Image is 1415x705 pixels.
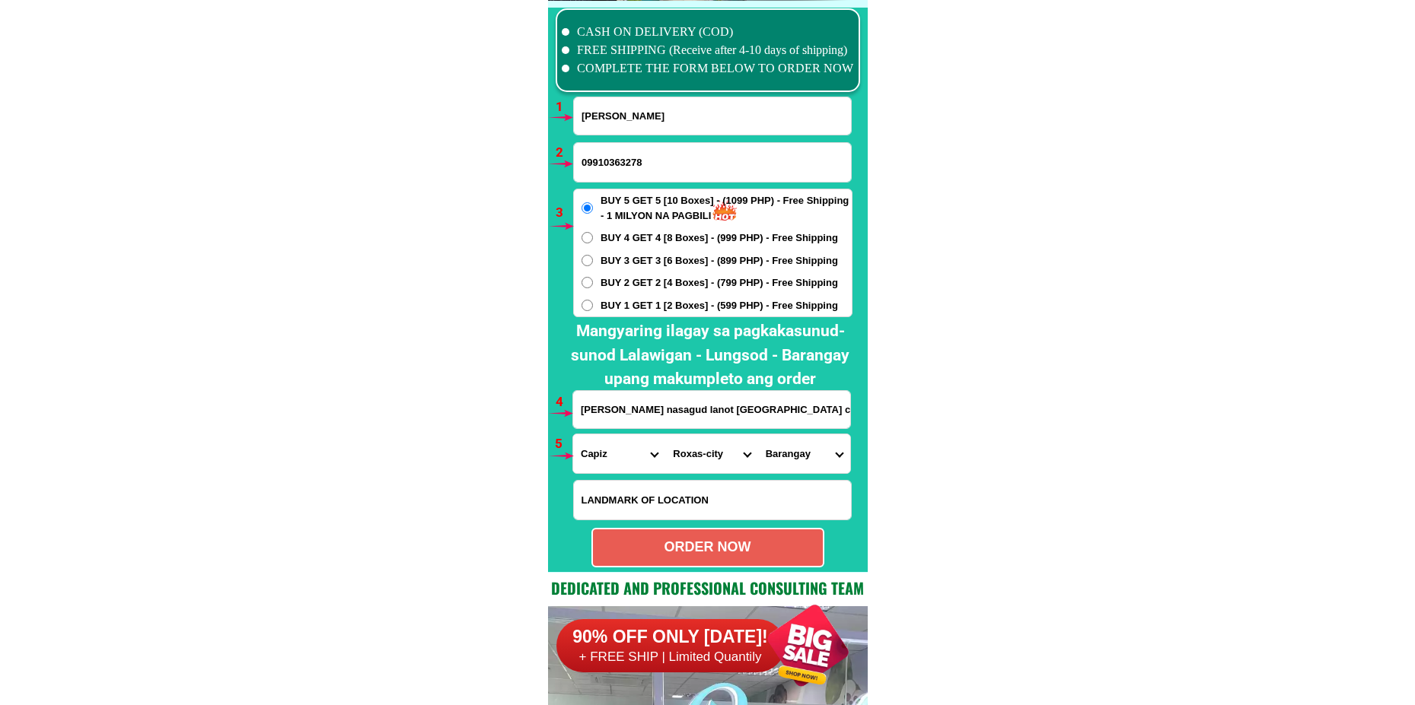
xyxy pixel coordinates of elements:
li: CASH ON DELIVERY (COD) [562,23,854,41]
h6: 1 [556,97,573,117]
input: BUY 4 GET 4 [8 Boxes] - (999 PHP) - Free Shipping [582,232,593,243]
select: Select district [665,434,757,473]
input: Input LANDMARKOFLOCATION [574,481,851,519]
input: Input address [573,391,850,428]
input: BUY 3 GET 3 [6 Boxes] - (899 PHP) - Free Shipping [582,255,593,266]
span: BUY 4 GET 4 [8 Boxes] - (999 PHP) - Free Shipping [601,230,838,246]
input: Input phone_number [574,143,851,182]
input: BUY 5 GET 5 [10 Boxes] - (1099 PHP) - Free Shipping - 1 MILYON NA PAGBILI [582,202,593,214]
h6: 4 [556,392,573,412]
div: ORDER NOW [593,537,823,557]
li: COMPLETE THE FORM BELOW TO ORDER NOW [562,59,854,78]
select: Select province [573,434,665,473]
input: BUY 1 GET 1 [2 Boxes] - (599 PHP) - Free Shipping [582,300,593,311]
li: FREE SHIPPING (Receive after 4-10 days of shipping) [562,41,854,59]
h2: Mangyaring ilagay sa pagkakasunud-sunod Lalawigan - Lungsod - Barangay upang makumpleto ang order [560,319,860,392]
span: BUY 1 GET 1 [2 Boxes] - (599 PHP) - Free Shipping [601,298,838,313]
h6: 3 [556,203,573,223]
span: BUY 3 GET 3 [6 Boxes] - (899 PHP) - Free Shipping [601,253,838,268]
input: BUY 2 GET 2 [4 Boxes] - (799 PHP) - Free Shipping [582,277,593,288]
h6: 5 [555,434,572,454]
h6: + FREE SHIP | Limited Quantily [556,649,785,665]
span: BUY 2 GET 2 [4 Boxes] - (799 PHP) - Free Shipping [601,275,838,291]
span: BUY 5 GET 5 [10 Boxes] - (1099 PHP) - Free Shipping - 1 MILYON NA PAGBILI [601,193,852,223]
select: Select commune [758,434,850,473]
h2: Dedicated and professional consulting team [548,576,868,599]
h6: 90% OFF ONLY [DATE]! [556,626,785,649]
h6: 2 [556,143,573,163]
input: Input full_name [574,97,851,135]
